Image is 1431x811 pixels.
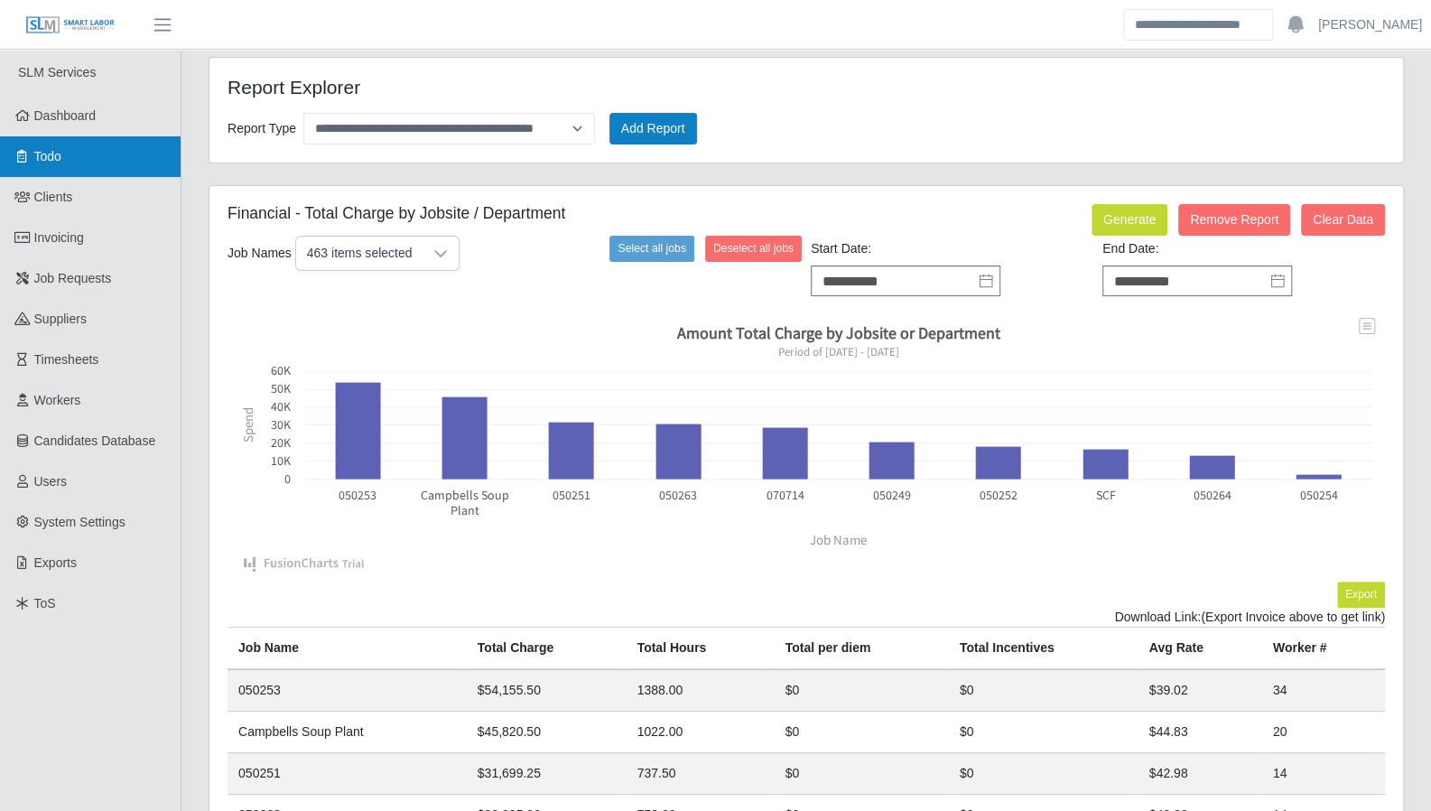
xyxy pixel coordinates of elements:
th: Avg Rate [1138,627,1262,669]
text: 60K [271,362,292,378]
button: Select all jobs [609,236,694,261]
text: 30K [271,416,292,433]
label: Start Date: [811,239,871,258]
th: Total Incentives [949,627,1138,669]
text: Spend [239,407,256,443]
div: 463 items selected [296,237,423,270]
text: 050264 [1193,487,1231,503]
td: 737.50 [626,752,774,794]
tspan: Campbells Soup [420,487,508,503]
td: $0 [949,669,1138,712]
td: $44.83 [1138,711,1262,752]
span: Exports [34,555,77,570]
span: Timesheets [34,352,99,367]
label: Report Type [228,117,296,141]
span: Users [34,474,68,489]
text: Period of [DATE] - [DATE] [777,344,898,359]
div: Download Link: [228,608,1385,627]
button: Remove Report [1178,204,1290,236]
text: 10K [271,452,292,469]
td: $45,820.50 [467,711,627,752]
th: Total Hours [626,627,774,669]
text: 50K [271,380,292,396]
td: $31,699.25 [467,752,627,794]
span: Clients [34,190,73,204]
td: $42.98 [1138,752,1262,794]
text: 050252 [980,487,1017,503]
tspan: Plant [450,501,479,517]
text: 050249 [872,487,910,503]
text: Amount Total Charge by Jobsite or Department [675,322,1000,343]
h4: Report Explorer [228,76,694,98]
th: Worker # [1262,627,1385,669]
span: (Export Invoice above to get link) [1201,610,1385,624]
text: 050253 [339,487,376,503]
td: $0 [949,711,1138,752]
th: Total per diem [775,627,949,669]
input: Search [1123,9,1273,41]
text: 20K [271,434,292,451]
td: 34 [1262,669,1385,712]
th: Total Charge [467,627,627,669]
span: Job Requests [34,271,112,285]
td: $0 [775,752,949,794]
text: SCF [1095,487,1115,503]
td: 14 [1262,752,1385,794]
h5: Financial - Total Charge by Jobsite / Department [228,204,990,223]
text: 070714 [766,487,804,503]
text: 40K [271,398,292,415]
text: Job Name [810,531,867,548]
img: SLM Logo [25,15,116,35]
td: $54,155.50 [467,669,627,712]
td: $0 [949,752,1138,794]
span: ToS [34,596,56,611]
text: 050251 [552,487,590,503]
button: Generate [1092,204,1167,236]
span: System Settings [34,515,125,529]
button: Add Report [609,113,697,144]
span: Todo [34,149,61,163]
td: 050251 [228,752,467,794]
td: 050253 [228,669,467,712]
span: Invoicing [34,230,84,245]
a: [PERSON_NAME] [1318,15,1422,34]
td: 20 [1262,711,1385,752]
td: Campbells Soup Plant [228,711,467,752]
td: 1022.00 [626,711,774,752]
td: $0 [775,669,949,712]
td: $0 [775,711,949,752]
th: Job Name [228,627,467,669]
label: End Date: [1102,239,1158,258]
text: 050263 [659,487,697,503]
button: Export [1337,582,1385,607]
span: SLM Services [18,65,96,79]
label: Job Names [228,244,292,263]
span: Candidates Database [34,433,156,448]
text: 0 [284,471,291,487]
button: Deselect all jobs [705,236,802,261]
span: Workers [34,393,81,407]
text: 050254 [1300,487,1338,503]
td: $39.02 [1138,669,1262,712]
td: 1388.00 [626,669,774,712]
button: Clear Data [1301,204,1385,236]
span: Dashboard [34,108,97,123]
span: Suppliers [34,312,87,326]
